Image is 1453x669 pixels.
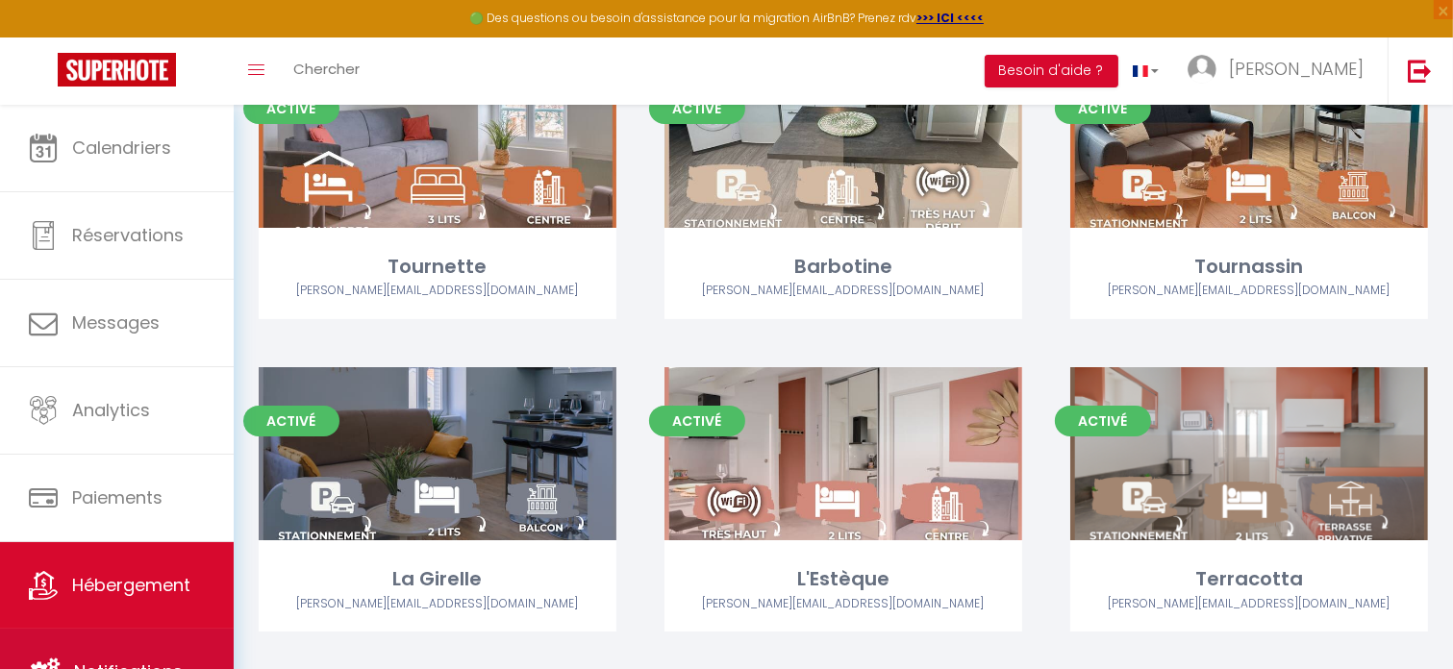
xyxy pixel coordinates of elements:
span: Chercher [293,59,360,79]
img: logout [1408,59,1432,83]
span: Analytics [72,398,150,422]
span: Activé [649,406,745,436]
div: Tournassin [1070,252,1428,282]
span: Activé [1055,93,1151,124]
img: Super Booking [58,53,176,87]
div: Terracotta [1070,564,1428,594]
a: ... [PERSON_NAME] [1173,37,1388,105]
span: Hébergement [72,573,190,597]
div: Airbnb [259,282,616,300]
div: Airbnb [664,282,1022,300]
div: Airbnb [1070,282,1428,300]
span: Messages [72,310,160,334]
span: Activé [243,406,339,436]
span: Paiements [72,485,163,509]
div: Barbotine [664,252,1022,282]
div: La Girelle [259,564,616,594]
div: Airbnb [664,595,1022,613]
span: Activé [243,93,339,124]
button: Besoin d'aide ? [985,55,1118,87]
div: Airbnb [1070,595,1428,613]
span: [PERSON_NAME] [1229,57,1364,81]
a: Chercher [279,37,374,105]
img: ... [1188,55,1216,84]
span: Activé [649,93,745,124]
span: Activé [1055,406,1151,436]
div: Airbnb [259,595,616,613]
span: Réservations [72,223,184,247]
div: Tournette [259,252,616,282]
div: L'Estèque [664,564,1022,594]
span: Calendriers [72,136,171,160]
a: >>> ICI <<<< [916,10,984,26]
